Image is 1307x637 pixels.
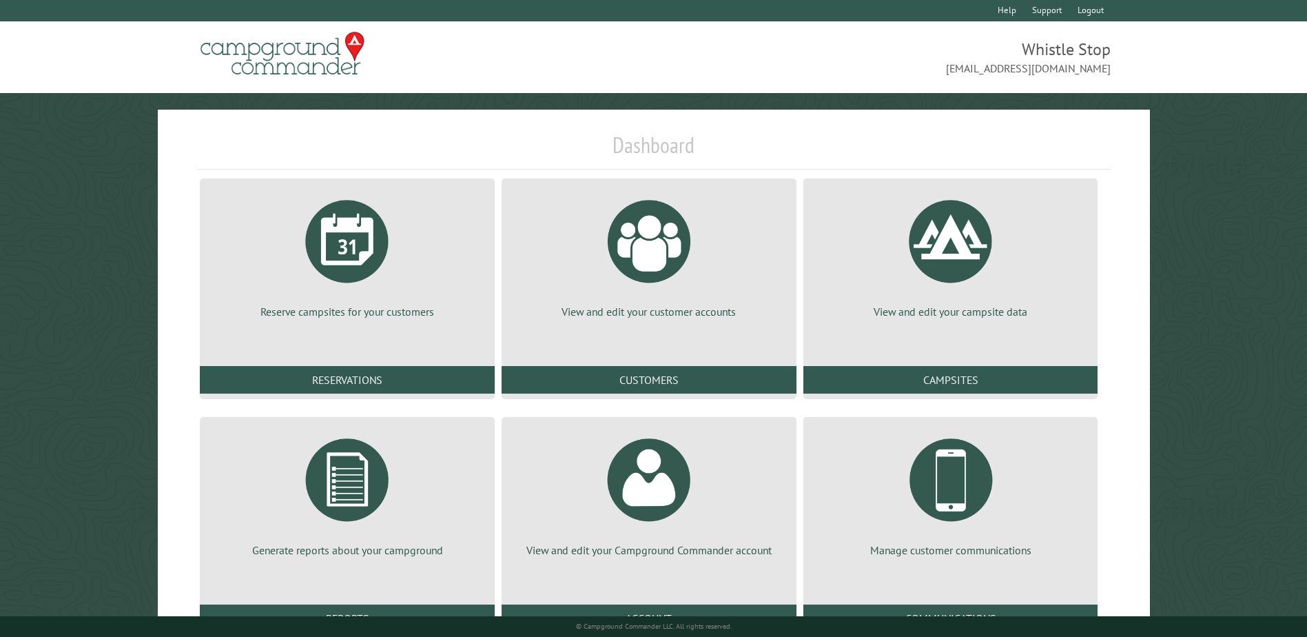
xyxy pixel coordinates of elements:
[803,605,1098,632] a: Communications
[576,622,732,631] small: © Campground Commander LLC. All rights reserved.
[803,366,1098,394] a: Campsites
[200,605,495,632] a: Reports
[820,190,1082,319] a: View and edit your campsite data
[518,543,780,558] p: View and edit your Campground Commander account
[518,190,780,319] a: View and edit your customer accounts
[820,304,1082,319] p: View and edit your campsite data
[196,27,369,81] img: Campground Commander
[518,428,780,558] a: View and edit your Campground Commander account
[654,38,1111,77] span: Whistle Stop [EMAIL_ADDRESS][DOMAIN_NAME]
[216,428,478,558] a: Generate reports about your campground
[216,190,478,319] a: Reserve campsites for your customers
[216,543,478,558] p: Generate reports about your campground
[216,304,478,319] p: Reserve campsites for your customers
[820,543,1082,558] p: Manage customer communications
[518,304,780,319] p: View and edit your customer accounts
[196,132,1110,170] h1: Dashboard
[820,428,1082,558] a: Manage customer communications
[502,605,796,632] a: Account
[200,366,495,394] a: Reservations
[502,366,796,394] a: Customers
